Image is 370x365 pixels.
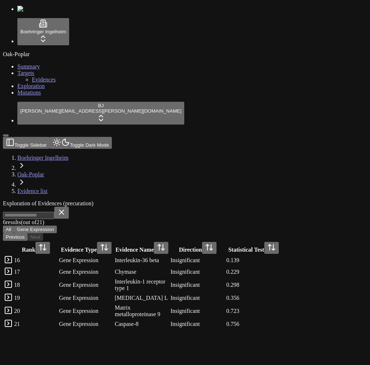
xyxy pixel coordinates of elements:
img: Numenos [17,6,45,12]
div: Gene Expression [59,308,113,314]
button: BJ[PERSON_NAME][EMAIL_ADDRESS][PERSON_NAME][DOMAIN_NAME] [17,102,184,125]
span: Insignificant [171,269,200,275]
div: 0.356 [226,295,281,301]
button: Previous [3,233,28,241]
button: Next [28,233,43,241]
div: Gene Expression [59,257,113,264]
div: 18 [14,282,58,288]
div: Direction [171,242,225,254]
a: Exploration [17,83,45,89]
div: 0.139 [226,257,281,264]
div: Gene Expression [59,321,113,327]
button: Toggle Sidebar [3,137,50,149]
a: Evidence list [17,188,47,194]
div: Exploration of Evidences (precuration) [3,200,298,207]
span: Insignificant [171,321,200,327]
button: Toggle Sidebar [3,134,9,137]
div: Gene Expression [59,269,113,275]
div: 0.298 [226,282,281,288]
div: 0.723 [226,308,281,314]
span: [PERSON_NAME] [20,108,60,114]
button: All [3,226,14,233]
div: 16 [14,257,58,264]
a: Summary [17,63,40,70]
div: Interleukin-36 beta [115,257,169,264]
button: Gene Expression [14,226,57,233]
span: 6 result s [3,219,21,225]
span: Insignificant [171,295,200,301]
a: Evidences [32,76,56,83]
button: Boehringer Ingelheim [17,18,69,45]
div: Gene Expression [59,282,113,288]
div: Chymase [115,269,169,275]
nav: breadcrumb [3,155,298,194]
a: Mutations [17,89,41,96]
div: 20 [14,308,58,314]
div: Evidence Name [115,242,169,254]
span: (out of 21 ) [21,219,44,225]
div: Statistical Test [226,242,281,254]
span: Insignificant [171,257,200,263]
span: BJ [98,103,104,108]
div: Interleukin-1 receptor type 1 [115,278,169,291]
a: Boehringer Ingelheim [17,155,68,161]
div: 19 [14,295,58,301]
div: Oak-Poplar [3,51,367,58]
a: Oak-Poplar [17,171,44,177]
div: 21 [14,321,58,327]
span: Boehringer Ingelheim [20,29,66,34]
div: Matrix metalloproteinase 9 [115,305,169,318]
div: Rank [14,242,58,254]
div: Caspase-8 [115,321,169,327]
div: Gene Expression [59,295,113,301]
div: 0.229 [226,269,281,275]
div: 0.756 [226,321,281,327]
a: Targets [17,70,34,76]
div: 17 [14,269,58,275]
button: Toggle Dark Mode [50,137,112,149]
div: Evidence Type [59,242,113,254]
div: [MEDICAL_DATA] L [115,295,169,301]
span: [EMAIL_ADDRESS][PERSON_NAME][DOMAIN_NAME] [60,108,182,114]
span: Insignificant [171,282,200,288]
span: Toggle Dark Mode [70,142,109,148]
span: Insignificant [171,308,200,314]
span: Toggle Sidebar [14,142,47,148]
